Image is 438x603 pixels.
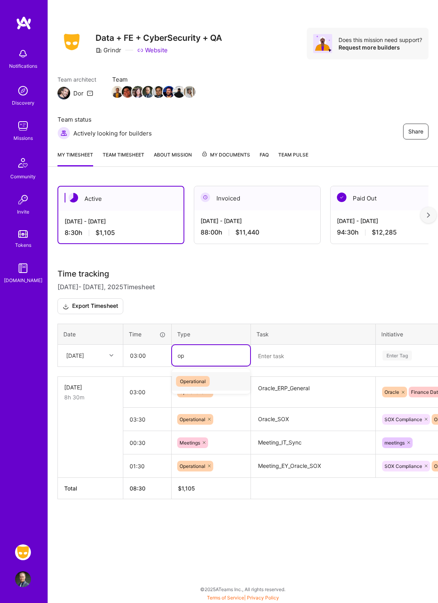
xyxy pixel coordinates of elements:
[12,99,34,107] div: Discovery
[194,186,320,210] div: Invoiced
[15,118,31,134] img: teamwork
[339,44,422,51] div: Request more builders
[235,228,259,237] span: $11,440
[337,193,346,202] img: Paid Out
[384,389,399,395] span: Oracle
[18,230,28,238] img: tokens
[163,86,175,98] img: Team Member Avatar
[201,151,250,159] span: My Documents
[15,571,31,587] img: User Avatar
[201,193,210,202] img: Invoiced
[408,128,423,135] span: Share
[57,115,152,124] span: Team status
[58,187,184,211] div: Active
[123,409,171,430] input: HH:MM
[153,86,164,98] img: Team Member Avatar
[57,282,155,292] span: [DATE] - [DATE] , 2025 Timesheet
[65,229,177,237] div: 8:30 h
[178,485,195,492] span: $ 1,105
[207,595,244,601] a: Terms of Service
[278,151,308,166] a: Team Pulse
[57,31,86,53] img: Company Logo
[66,351,84,360] div: [DATE]
[207,595,279,601] span: |
[384,440,405,446] span: meetings
[57,151,93,166] a: My timesheet
[180,416,205,422] span: Operational
[339,36,422,44] div: Does this mission need support?
[57,127,70,139] img: Actively looking for builders
[313,34,332,53] img: Avatar
[252,408,375,430] textarea: Oracle_SOX
[252,455,375,477] textarea: Meeting_EY_Oracle_SOX
[123,456,171,477] input: HH:MM
[201,151,250,166] a: My Documents
[103,151,144,166] a: Team timesheet
[13,571,33,587] a: User Avatar
[143,85,153,99] a: Team Member Avatar
[57,75,96,84] span: Team architect
[129,330,166,338] div: Time
[260,151,269,166] a: FAQ
[4,276,42,284] div: [DOMAIN_NAME]
[69,193,78,202] img: Active
[124,345,171,366] input: HH:MM
[427,212,430,218] img: right
[63,302,69,311] i: icon Download
[251,324,376,345] th: Task
[13,134,33,142] div: Missions
[173,86,185,98] img: Team Member Avatar
[96,229,115,237] span: $1,105
[142,86,154,98] img: Team Member Avatar
[278,152,308,158] span: Team Pulse
[58,324,123,345] th: Date
[65,217,177,225] div: [DATE] - [DATE]
[15,192,31,208] img: Invite
[96,33,222,43] h3: Data + FE + CyberSecurity + QA
[15,260,31,276] img: guide book
[384,463,422,469] span: SOX Compliance
[172,324,251,345] th: Type
[9,62,37,70] div: Notifications
[123,432,171,453] input: HH:MM
[109,353,113,357] i: icon Chevron
[13,153,33,172] img: Community
[73,129,152,137] span: Actively looking for builders
[184,85,195,99] a: Team Member Avatar
[383,349,412,362] div: Enter Tag
[384,416,422,422] span: SOX Compliance
[154,151,192,166] a: About Mission
[73,89,84,97] div: Dor
[247,595,279,601] a: Privacy Policy
[13,544,33,560] a: Grindr: Data + FE + CyberSecurity + QA
[132,86,144,98] img: Team Member Avatar
[122,85,133,99] a: Team Member Avatar
[58,478,123,499] th: Total
[57,87,70,99] img: Team Architect
[122,86,134,98] img: Team Member Avatar
[201,217,314,225] div: [DATE] - [DATE]
[16,16,32,30] img: logo
[372,228,397,237] span: $12,285
[64,383,117,391] div: [DATE]
[111,86,123,98] img: Team Member Avatar
[57,269,109,279] span: Time tracking
[184,86,195,98] img: Team Member Avatar
[87,90,93,96] i: icon Mail
[57,298,123,314] button: Export Timesheet
[164,85,174,99] a: Team Member Avatar
[252,432,375,454] textarea: Meeting_IT_Sync
[403,124,428,139] button: Share
[64,393,117,401] div: 8h 30m
[180,440,200,446] span: Meetings
[123,382,171,403] input: HH:MM
[15,241,31,249] div: Tokens
[133,85,143,99] a: Team Member Avatar
[96,47,102,53] i: icon CompanyGray
[180,463,205,469] span: Operational
[48,579,438,599] div: © 2025 ATeams Inc., All rights reserved.
[252,378,375,407] textarea: Oracle_ERP_General
[112,75,195,84] span: Team
[15,83,31,99] img: discovery
[137,46,168,54] a: Website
